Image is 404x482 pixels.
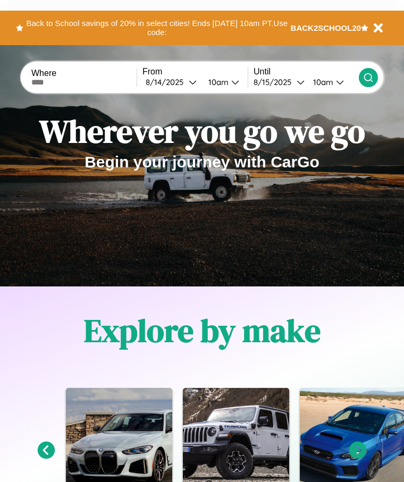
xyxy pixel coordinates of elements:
b: BACK2SCHOOL20 [291,23,361,32]
button: 10am [200,77,248,88]
div: 8 / 14 / 2025 [146,77,189,87]
label: Until [254,67,359,77]
label: From [142,67,248,77]
button: Back to School savings of 20% in select cities! Ends [DATE] 10am PT.Use code: [23,16,291,40]
div: 8 / 15 / 2025 [254,77,297,87]
button: 10am [305,77,359,88]
h1: Explore by make [84,309,321,352]
div: 10am [203,77,231,87]
label: Where [31,69,137,78]
div: 10am [308,77,336,87]
button: 8/14/2025 [142,77,200,88]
